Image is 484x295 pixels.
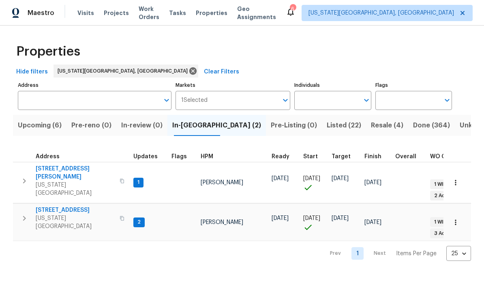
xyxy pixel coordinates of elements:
span: Updates [133,154,158,159]
span: Finish [364,154,381,159]
div: 25 [446,243,471,264]
span: [DATE] [332,176,349,181]
button: Open [280,95,291,106]
span: [US_STATE][GEOGRAPHIC_DATA], [GEOGRAPHIC_DATA] [308,9,454,17]
span: 2 [134,219,144,226]
label: Address [18,83,171,88]
span: Overall [395,154,416,159]
span: [PERSON_NAME] [201,220,243,225]
span: Tasks [169,10,186,16]
span: Target [332,154,351,159]
div: Target renovation project end date [332,154,358,159]
span: [US_STATE][GEOGRAPHIC_DATA] [36,214,115,230]
button: Open [161,95,172,106]
span: Ready [272,154,289,159]
div: Days past target finish date [395,154,424,159]
nav: Pagination Navigation [322,246,471,261]
div: 6 [290,5,296,13]
span: [DATE] [364,220,381,225]
div: Earliest renovation start date (first business day after COE or Checkout) [272,154,297,159]
td: Project started on time [300,162,328,203]
span: Resale (4) [371,120,403,131]
span: 1 WIP [431,181,449,188]
button: Hide filters [13,65,51,80]
span: [US_STATE][GEOGRAPHIC_DATA] [36,181,115,197]
button: Open [361,95,372,106]
span: 1 WIP [431,219,449,226]
span: [PERSON_NAME] [201,180,243,185]
span: Pre-reno (0) [71,120,111,131]
label: Markets [176,83,291,88]
span: [DATE] [332,215,349,221]
span: [STREET_ADDRESS][PERSON_NAME] [36,165,115,181]
span: Pre-Listing (0) [271,120,317,131]
span: Address [36,154,60,159]
a: Goto page 1 [351,247,364,260]
span: In-[GEOGRAPHIC_DATA] (2) [172,120,261,131]
span: [DATE] [272,176,289,181]
div: Projected renovation finish date [364,154,389,159]
td: Project started on time [300,204,328,241]
span: [DATE] [303,176,320,181]
span: [DATE] [364,180,381,185]
span: 3 Accepted [431,230,466,237]
label: Individuals [294,83,371,88]
span: [STREET_ADDRESS] [36,206,115,214]
div: Actual renovation start date [303,154,325,159]
span: Flags [171,154,187,159]
span: Hide filters [16,67,48,77]
span: Projects [104,9,129,17]
span: Start [303,154,318,159]
span: Properties [16,47,80,56]
span: Done (364) [413,120,450,131]
span: [DATE] [303,215,320,221]
span: 2 Accepted [431,192,466,199]
span: Maestro [28,9,54,17]
span: Upcoming (6) [18,120,62,131]
span: HPM [201,154,213,159]
span: [US_STATE][GEOGRAPHIC_DATA], [GEOGRAPHIC_DATA] [58,67,191,75]
div: [US_STATE][GEOGRAPHIC_DATA], [GEOGRAPHIC_DATA] [54,65,198,78]
p: Items Per Page [396,250,437,258]
span: In-review (0) [121,120,163,131]
span: WO Completion [430,154,475,159]
span: 1 [134,179,143,186]
button: Open [441,95,453,106]
span: Work Orders [139,5,159,21]
span: Clear Filters [204,67,239,77]
span: [DATE] [272,215,289,221]
span: Visits [77,9,94,17]
span: Listed (22) [327,120,361,131]
span: Properties [196,9,227,17]
span: Geo Assignments [237,5,276,21]
button: Clear Filters [201,65,242,80]
label: Flags [375,83,452,88]
span: 1 Selected [181,97,208,104]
